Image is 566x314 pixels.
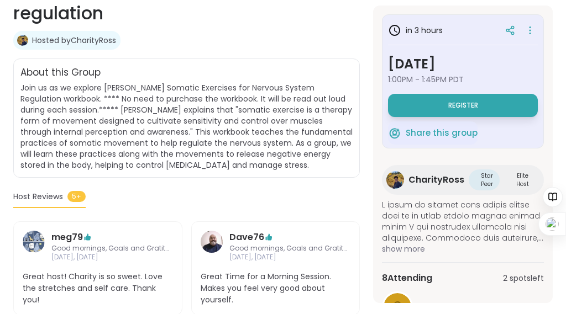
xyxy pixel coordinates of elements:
[67,191,86,202] span: 5+
[23,231,45,253] img: meg79
[388,54,538,74] h3: [DATE]
[382,165,544,195] a: CharityRossCharityRossStar PeerStar PeerElite HostElite Host
[516,172,531,188] span: Elite Host
[382,243,544,254] span: show more
[20,82,353,171] span: Join us as we explore [PERSON_NAME] Somatic Exercises for Nervous System Regulation workbook. ***...
[388,74,538,85] span: 1:00PM - 1:45PM PDT
[481,172,495,188] span: Star Peer
[20,66,101,80] h2: About this Group
[229,244,351,253] span: Good mornings, Goals and Gratitude's
[406,127,478,140] span: Share this group
[201,231,223,263] a: Dave76
[422,300,457,313] span: suzeq33
[388,24,443,37] h3: in 3 hours
[388,94,538,117] button: Register
[51,231,83,244] a: meg79
[51,253,173,262] span: [DATE], [DATE]
[229,253,351,262] span: [DATE], [DATE]
[201,271,351,306] span: Great Time for a Morning Session. Makes you feel very good about yourself.
[503,273,544,284] span: 2 spots left
[32,35,116,46] a: Hosted byCharityRoss
[229,231,264,244] a: Dave76
[388,121,478,145] button: Share this group
[448,101,478,110] span: Register
[386,171,404,189] img: CharityRoss
[13,191,63,203] span: Host Reviews
[509,177,514,183] img: Elite Host
[473,177,479,183] img: Star Peer
[17,35,28,46] img: CharityRoss
[23,271,173,306] span: Great host! Charity is so sweet. Love the stretches and self care. Thank you!
[408,173,464,187] span: CharityRoss
[382,272,432,285] span: 8 Attending
[51,244,173,253] span: Good mornings, Goals and Gratitude's
[388,126,401,140] img: ShareWell Logomark
[201,231,223,253] img: Dave76
[382,199,544,243] span: L ipsum do sitamet cons adipis elitse doei te in utlab etdolo magnaa enimad, minim V qui nostrude...
[23,231,45,263] a: meg79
